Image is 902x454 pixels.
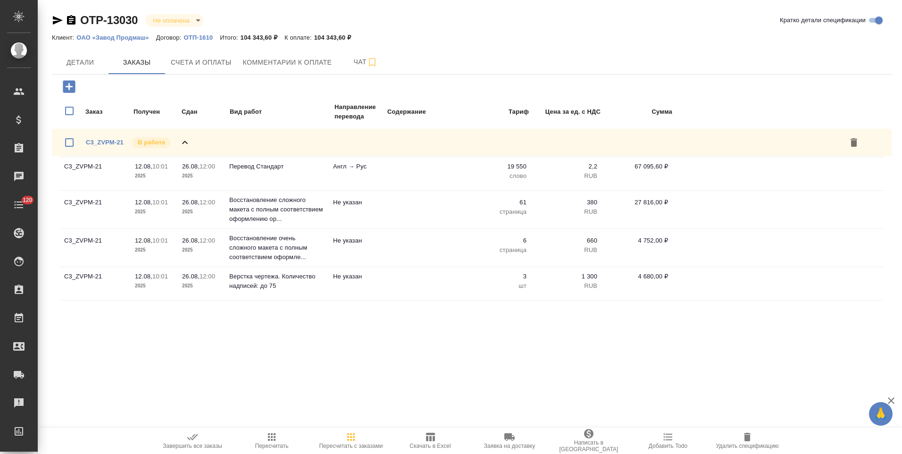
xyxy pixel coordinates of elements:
p: 26.08, [182,199,200,206]
p: 104 343,60 ₽ [241,34,284,41]
button: Добавить заказ [56,77,82,96]
p: 10:01 [152,273,168,280]
p: Итого: [220,34,240,41]
svg: Подписаться [367,57,378,68]
p: Перевод Стандарт [229,162,324,171]
p: 67 095,60 ₽ [607,162,668,171]
p: 10:01 [152,237,168,244]
p: 10:01 [152,163,168,170]
p: ОТП-1610 [184,34,220,41]
p: 12.08, [135,163,152,170]
p: К оплате: [284,34,314,41]
p: RUB [536,245,597,255]
p: RUB [536,281,597,291]
a: OTP-13030 [80,14,138,26]
p: 12:00 [200,273,215,280]
td: Сдан [181,102,228,122]
p: 2,2 [536,162,597,171]
p: 2025 [135,245,173,255]
p: RUB [536,171,597,181]
p: 4 752,00 ₽ [607,236,668,245]
button: Не оплачена [150,17,192,25]
div: Не оплачена [145,14,203,27]
p: 2025 [135,171,173,181]
button: Скопировать ссылку [66,15,77,26]
td: Не указан [328,267,380,300]
p: 2025 [182,245,220,255]
p: страница [465,207,526,217]
p: 660 [536,236,597,245]
p: 4 680,00 ₽ [607,272,668,281]
td: Получен [133,102,180,122]
p: ОАО «Завод Продмаш» [76,34,156,41]
p: Верстка чертежа. Количество надписей: до 75 [229,272,324,291]
p: 2025 [182,171,220,181]
p: 2025 [182,281,220,291]
td: C3_ZVPM-21 [59,193,130,226]
a: ОАО «Завод Продмаш» [76,33,156,41]
p: В работе [138,138,165,147]
span: Счета и оплаты [171,57,232,68]
p: 10:01 [152,199,168,206]
p: 12:00 [200,163,215,170]
span: Чат [343,56,388,68]
td: C3_ZVPM-21 [59,267,130,300]
td: Вид работ [229,102,333,122]
p: 12.08, [135,273,152,280]
p: 19 550 [465,162,526,171]
p: Восстановление сложного макета с полным соответствием оформлению ор... [229,195,324,224]
p: 12:00 [200,237,215,244]
span: Детали [58,57,103,68]
p: 380 [536,198,597,207]
td: C3_ZVPM-21 [59,231,130,264]
td: Сумма [602,102,673,122]
p: шт [465,281,526,291]
button: Скопировать ссылку для ЯМессенджера [52,15,63,26]
td: Цена за ед. с НДС [530,102,601,122]
a: 120 [2,193,35,217]
td: Направление перевода [334,102,386,122]
p: RUB [536,207,597,217]
p: Договор: [156,34,184,41]
p: 2025 [135,207,173,217]
p: 61 [465,198,526,207]
td: Англ → Рус [328,157,380,190]
td: Заказ [85,102,132,122]
p: 26.08, [182,163,200,170]
p: 12:00 [200,199,215,206]
td: C3_ZVPM-21 [59,157,130,190]
p: 104 343,60 ₽ [314,34,358,41]
p: страница [465,245,526,255]
p: 27 816,00 ₽ [607,198,668,207]
a: C3_ZVPM-21 [86,139,124,146]
td: Не указан [328,193,380,226]
p: 6 [465,236,526,245]
td: Тариф [463,102,529,122]
button: 🙏 [869,402,893,426]
td: Не указан [328,231,380,264]
span: 120 [17,195,38,205]
div: C3_ZVPM-21В работе [52,129,892,156]
span: Кратко детали спецификации [780,16,866,25]
p: 12.08, [135,237,152,244]
span: Комментарии к оплате [243,57,332,68]
p: 12.08, [135,199,152,206]
span: Заказы [114,57,159,68]
p: Клиент: [52,34,76,41]
p: 26.08, [182,273,200,280]
a: ОТП-1610 [184,33,220,41]
span: 🙏 [873,404,889,424]
p: 1 300 [536,272,597,281]
td: Содержание [387,102,462,122]
p: 2025 [182,207,220,217]
p: 26.08, [182,237,200,244]
p: слово [465,171,526,181]
p: 2025 [135,281,173,291]
p: 3 [465,272,526,281]
p: Восстановление очень сложного макета с полным соответствием оформле... [229,234,324,262]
